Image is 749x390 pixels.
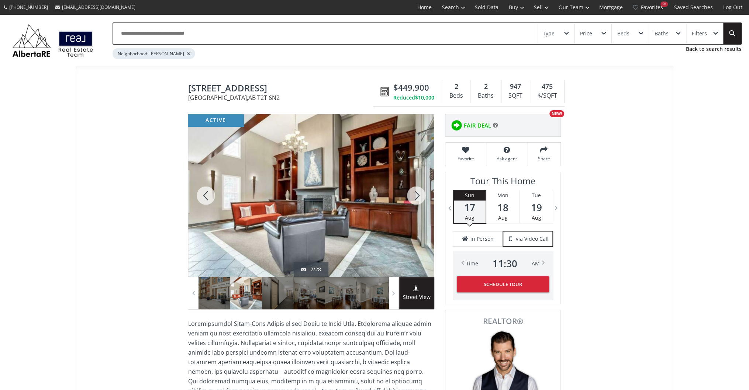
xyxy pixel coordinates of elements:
[454,202,486,213] span: 17
[453,176,553,190] h3: Tour This Home
[188,95,377,101] span: [GEOGRAPHIC_DATA] , AB T2T 6N2
[52,0,139,14] a: [EMAIL_ADDRESS][DOMAIN_NAME]
[543,31,555,36] div: Type
[449,156,482,162] span: Favorite
[393,94,434,101] div: Reduced
[520,190,553,201] div: Tue
[655,31,669,36] div: Baths
[465,214,474,221] span: Aug
[464,122,491,129] span: FAIR DEAL
[470,235,494,243] span: in Person
[393,82,429,93] span: $449,900
[474,90,497,101] div: Baths
[113,48,195,59] div: Neighborhood: [PERSON_NAME]
[510,82,521,91] span: 947
[453,317,552,325] span: REALTOR®
[532,214,541,221] span: Aug
[188,114,244,126] div: active
[188,83,377,95] span: 2233 34 Avenue SW #334
[490,156,523,162] span: Ask agent
[486,190,519,201] div: Mon
[301,266,321,273] div: 2/28
[531,156,557,162] span: Share
[534,90,560,101] div: $/SQFT
[62,4,135,10] span: [EMAIL_ADDRESS][DOMAIN_NAME]
[660,1,668,7] div: 58
[617,31,629,36] div: Beds
[505,90,526,101] div: SQFT
[549,110,564,117] div: NEW!
[188,114,434,277] div: 2233 34 Avenue SW #334 Calgary, AB T2T 6N2 - Photo 2 of 28
[446,82,466,91] div: 2
[415,94,434,101] span: $10,000
[520,202,553,213] span: 19
[446,90,466,101] div: Beds
[474,82,497,91] div: 2
[515,235,548,243] span: via Video Call
[466,258,540,269] div: Time AM
[686,45,742,53] a: Back to search results
[457,276,549,292] button: Schedule Tour
[486,202,519,213] span: 18
[534,82,560,91] div: 475
[449,118,464,133] img: rating icon
[580,31,592,36] div: Price
[493,258,517,269] span: 11 : 30
[8,22,97,59] img: Logo
[498,214,508,221] span: Aug
[9,4,48,10] span: [PHONE_NUMBER]
[399,293,434,302] span: Street View
[692,31,707,36] div: Filters
[454,190,486,201] div: Sun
